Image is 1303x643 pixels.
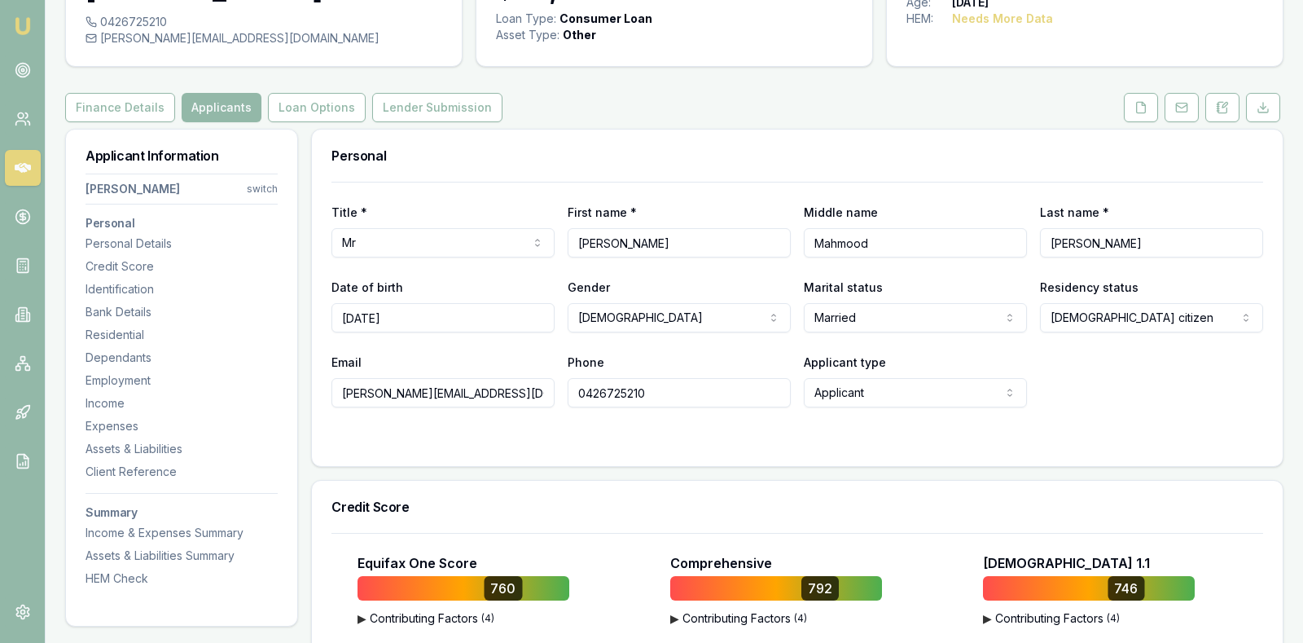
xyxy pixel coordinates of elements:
[86,218,278,229] h3: Personal
[86,30,442,46] div: [PERSON_NAME][EMAIL_ADDRESS][DOMAIN_NAME]
[983,610,1195,627] button: ▶Contributing Factors(4)
[331,149,1263,162] h3: Personal
[1107,612,1120,625] span: ( 4 )
[369,93,506,122] a: Lender Submission
[568,355,604,369] label: Phone
[801,576,839,601] div: 792
[182,93,261,122] button: Applicants
[178,93,265,122] a: Applicants
[331,280,403,294] label: Date of birth
[568,280,610,294] label: Gender
[1040,280,1138,294] label: Residency status
[331,205,367,219] label: Title *
[86,570,278,587] div: HEM Check
[86,507,278,518] h3: Summary
[794,612,807,625] span: ( 4 )
[1040,205,1109,219] label: Last name *
[86,327,278,343] div: Residential
[358,610,366,627] span: ▶
[559,11,652,27] div: Consumer Loan
[983,610,992,627] span: ▶
[563,27,596,43] div: Other
[86,14,442,30] div: 0426725210
[247,183,278,196] div: switch
[86,418,278,434] div: Expenses
[568,378,791,407] input: 0431 234 567
[86,281,278,297] div: Identification
[952,11,1053,27] div: Needs More Data
[804,280,883,294] label: Marital status
[670,610,679,627] span: ▶
[481,612,494,625] span: ( 4 )
[86,548,278,564] div: Assets & Liabilities Summary
[804,355,886,369] label: Applicant type
[86,236,278,252] div: Personal Details
[372,93,502,122] button: Lender Submission
[268,93,366,122] button: Loan Options
[484,576,522,601] div: 760
[496,11,556,27] div: Loan Type:
[86,350,278,366] div: Dependants
[331,355,362,369] label: Email
[670,553,772,573] p: Comprehensive
[906,11,952,27] div: HEM:
[1108,576,1144,601] div: 746
[568,205,637,219] label: First name *
[65,93,178,122] a: Finance Details
[86,181,180,197] div: [PERSON_NAME]
[65,93,175,122] button: Finance Details
[86,395,278,412] div: Income
[670,610,882,627] button: ▶Contributing Factors(4)
[86,525,278,541] div: Income & Expenses Summary
[86,464,278,480] div: Client Reference
[86,304,278,320] div: Bank Details
[358,553,477,573] p: Equifax One Score
[86,372,278,389] div: Employment
[86,441,278,457] div: Assets & Liabilities
[358,610,569,627] button: ▶Contributing Factors(4)
[983,553,1150,573] p: [DEMOGRAPHIC_DATA] 1.1
[265,93,369,122] a: Loan Options
[13,16,33,36] img: emu-icon-u.png
[331,303,555,333] input: DD/MM/YYYY
[86,258,278,275] div: Credit Score
[496,27,559,43] div: Asset Type :
[86,149,278,162] h3: Applicant Information
[804,205,878,219] label: Middle name
[331,500,1263,513] h3: Credit Score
